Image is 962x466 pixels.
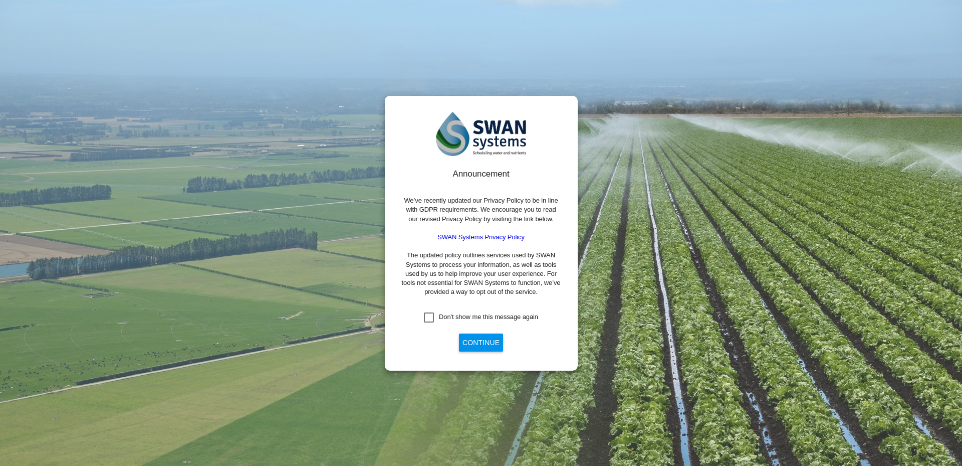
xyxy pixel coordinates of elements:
img: SWAN-Landscape-Logo-Colour.png [436,112,526,157]
button: Continue [459,334,503,352]
div: Don't show me this message again [439,313,538,322]
a: SWAN Systems Privacy Policy [437,233,525,241]
span: The updated policy outlines services used by SWAN Systems to process your information, as well as... [402,251,561,295]
md-checkbox: Don't show me this message again [424,313,538,323]
span: We’ve recently updated our Privacy Policy to be in line with GDPR requirements. We encourage you ... [404,197,558,222]
div: Announcement [401,168,562,180]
